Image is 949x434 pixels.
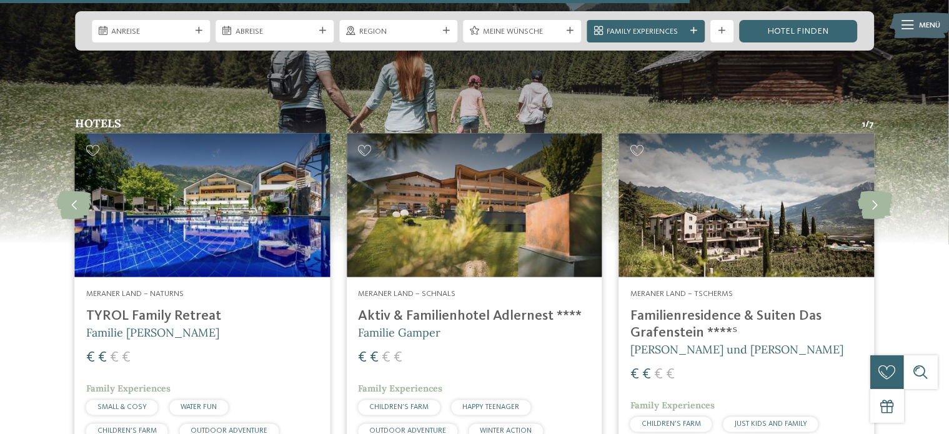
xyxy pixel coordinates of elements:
span: Family Experiences [630,400,715,411]
span: Family Experiences [86,383,171,394]
span: / [865,118,869,131]
a: Hotel finden [739,20,857,42]
span: Meraner Land – Naturns [86,290,184,298]
h4: Aktiv & Familienhotel Adlernest **** [358,308,590,325]
span: € [358,350,367,365]
span: Meine Wünsche [483,26,562,37]
h4: Familienresidence & Suiten Das Grafenstein ****ˢ [630,308,863,342]
span: Familie Gamper [358,325,440,340]
span: HAPPY TEENAGER [462,403,519,411]
span: Family Experiences [607,26,685,37]
span: Meraner Land – Schnals [358,290,455,298]
img: Familienhotels in Meran – Abwechslung pur! [619,134,874,277]
span: [PERSON_NAME] und [PERSON_NAME] [630,342,843,357]
h4: TYROL Family Retreat [86,308,319,325]
span: SMALL & COSY [97,403,147,411]
span: € [666,367,675,382]
span: € [86,350,95,365]
span: Familie [PERSON_NAME] [86,325,219,340]
span: Anreise [111,26,190,37]
span: € [630,367,639,382]
span: Hotels [75,116,121,131]
span: € [122,350,131,365]
span: € [98,350,107,365]
img: Aktiv & Familienhotel Adlernest **** [347,134,602,277]
span: € [394,350,402,365]
span: Meraner Land – Tscherms [630,290,733,298]
span: CHILDREN’S FARM [369,403,429,411]
span: € [642,367,651,382]
span: Abreise [236,26,314,37]
span: € [370,350,379,365]
span: 7 [869,118,874,131]
span: € [110,350,119,365]
span: Family Experiences [358,383,442,394]
span: € [382,350,390,365]
span: WATER FUN [181,403,217,411]
span: 1 [862,118,865,131]
span: CHILDREN’S FARM [642,420,701,428]
span: Region [359,26,438,37]
span: JUST KIDS AND FAMILY [735,420,807,428]
span: € [654,367,663,382]
img: Familien Wellness Residence Tyrol **** [75,134,330,277]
